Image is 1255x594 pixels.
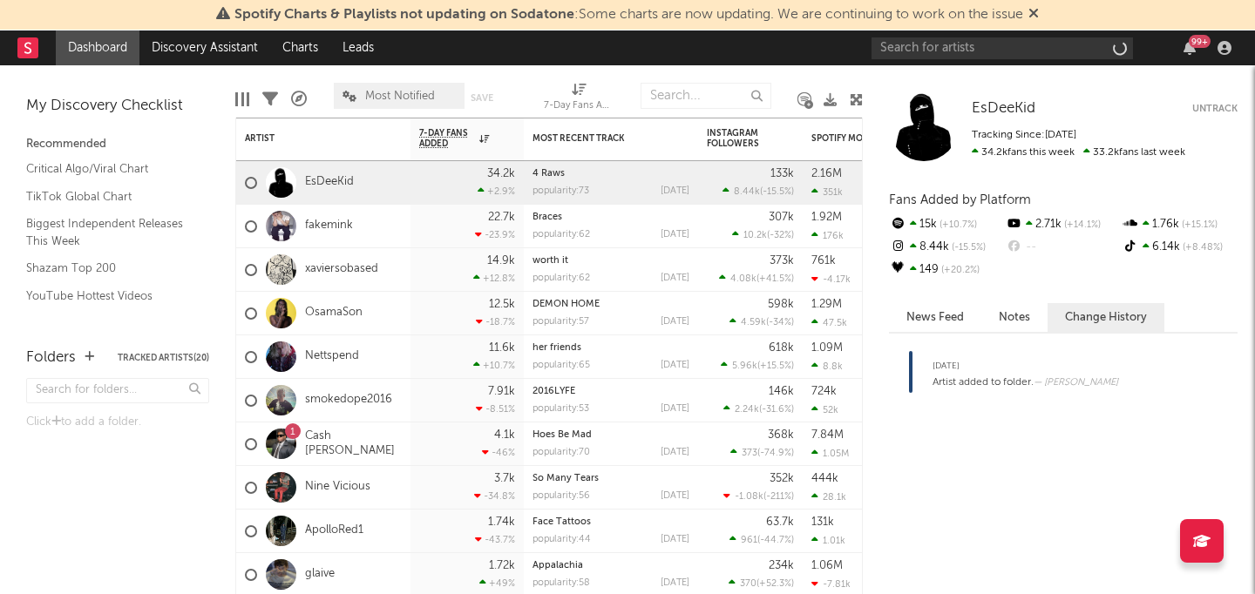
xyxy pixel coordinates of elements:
[305,219,353,233] a: fakemink
[533,361,590,370] div: popularity: 65
[760,361,791,371] span: +15.5 %
[533,300,689,309] div: DEMON HOME
[476,316,515,327] div: -18.7 %
[544,96,614,117] div: 7-Day Fans Added (7-Day Fans Added)
[641,83,771,109] input: Search...
[768,429,794,441] div: 368k
[939,266,980,275] span: +20.2 %
[26,378,209,403] input: Search for folders...
[26,214,192,250] a: Biggest Independent Releases This Week
[770,231,791,240] span: -32 %
[487,168,515,179] div: 34.2k
[305,567,335,582] a: glaive
[661,186,689,196] div: [DATE]
[972,100,1035,118] a: EsDeeKid
[811,230,844,241] div: 176k
[811,168,842,179] div: 2.16M
[1034,378,1118,388] span: — [PERSON_NAME]
[734,187,760,197] span: 8.44k
[769,560,794,571] div: 234k
[533,387,689,396] div: 2016LYFE
[811,186,843,198] div: 351k
[533,517,591,527] a: Face Tattoos
[889,213,1005,236] div: 15k
[661,404,689,414] div: [DATE]
[489,342,515,354] div: 11.6k
[759,274,791,284] span: +41.5 %
[419,128,475,149] span: 7-Day Fans Added
[235,74,249,125] div: Edit Columns
[742,449,757,458] span: 373
[26,96,209,117] div: My Discovery Checklist
[56,30,139,65] a: Dashboard
[1005,213,1121,236] div: 2.71k
[533,517,689,527] div: Face Tattoos
[811,516,834,528] div: 131k
[770,473,794,484] div: 352k
[482,447,515,458] div: -46 %
[730,274,756,284] span: 4.08k
[889,236,1005,259] div: 8.44k
[723,403,794,415] div: ( )
[811,491,846,503] div: 28.1k
[661,491,689,501] div: [DATE]
[1184,41,1196,55] button: 99+
[730,447,794,458] div: ( )
[766,492,791,502] span: -211 %
[26,412,209,433] div: Click to add a folder.
[305,306,363,321] a: OsamaSon
[770,168,794,179] div: 133k
[811,535,845,546] div: 1.01k
[741,536,757,545] span: 961
[533,578,590,588] div: popularity: 58
[949,243,986,253] span: -15.5 %
[735,492,763,502] span: -1.08k
[533,343,581,353] a: her friends
[811,299,842,310] div: 1.29M
[533,430,689,440] div: Hoes Be Mad
[489,299,515,310] div: 12.5k
[937,220,977,230] span: +10.7 %
[330,30,386,65] a: Leads
[488,212,515,223] div: 22.7k
[476,403,515,415] div: -8.51 %
[889,259,1005,281] div: 149
[743,231,767,240] span: 10.2k
[533,404,589,414] div: popularity: 53
[811,404,838,415] div: 52k
[533,491,590,501] div: popularity: 56
[729,577,794,589] div: ( )
[889,303,981,332] button: News Feed
[768,299,794,310] div: 598k
[533,169,689,179] div: 4 Raws
[1189,35,1211,48] div: 99 +
[26,187,192,206] a: TikTok Global Chart
[1122,213,1238,236] div: 1.76k
[488,516,515,528] div: 1.74k
[533,343,689,353] div: her friends
[479,577,515,589] div: +49 %
[760,449,791,458] span: -74.9 %
[487,255,515,267] div: 14.9k
[533,273,590,283] div: popularity: 62
[661,361,689,370] div: [DATE]
[759,579,791,589] span: +52.3 %
[981,303,1048,332] button: Notes
[811,473,838,484] div: 444k
[305,523,363,538] a: ApolloRed1
[474,490,515,502] div: -34.8 %
[533,474,599,483] a: So Many Tears
[769,386,794,397] div: 146k
[533,169,565,179] a: 4 Raws
[533,300,600,309] a: DEMON HOME
[488,386,515,397] div: 7.91k
[741,318,766,327] span: 4.59k
[26,348,76,368] div: Folders
[533,387,575,396] a: 2016LYFE
[305,429,402,459] a: Cash [PERSON_NAME]
[533,474,689,483] div: So Many Tears
[1179,220,1218,230] span: +15.1 %
[1048,303,1164,332] button: Change History
[769,212,794,223] div: 307k
[305,175,354,190] a: EsDeeKid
